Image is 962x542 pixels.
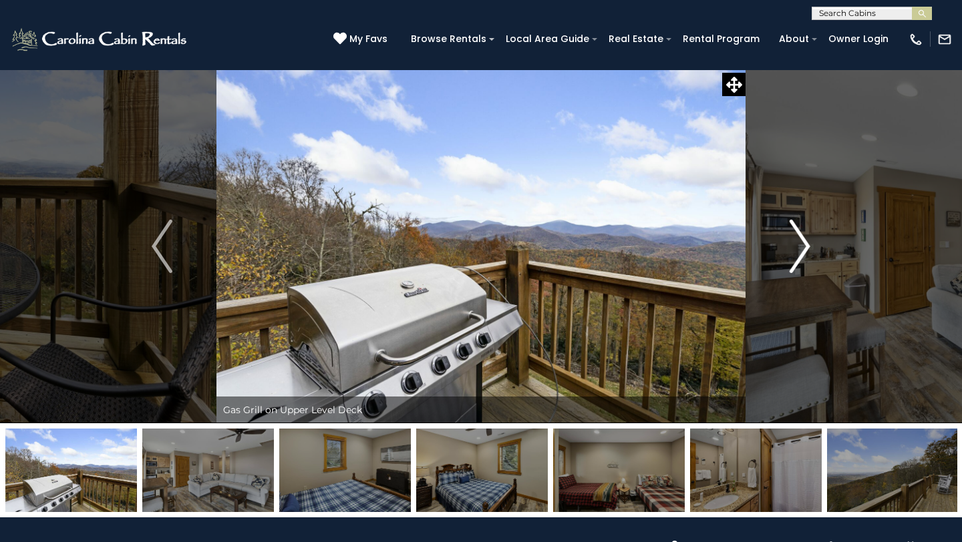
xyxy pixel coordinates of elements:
img: 163272614 [416,429,548,512]
a: Rental Program [676,29,766,49]
button: Next [746,69,854,423]
a: Owner Login [822,29,895,49]
img: phone-regular-white.png [909,32,923,47]
span: My Favs [349,32,387,46]
img: 163272655 [142,429,274,512]
a: About [772,29,816,49]
a: Browse Rentals [404,29,493,49]
a: Real Estate [602,29,670,49]
div: Gas Grill on Upper Level Deck [216,396,746,423]
a: My Favs [333,32,391,47]
img: 163272616 [279,429,411,512]
img: 163272628 [690,429,822,512]
a: Local Area Guide [499,29,596,49]
button: Previous [108,69,216,423]
img: 163272673 [5,429,137,512]
img: White-1-2.png [10,26,190,53]
img: 163272646 [553,429,685,512]
img: arrow [152,220,172,273]
img: 163272612 [827,429,959,512]
img: mail-regular-white.png [937,32,952,47]
img: arrow [790,220,810,273]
